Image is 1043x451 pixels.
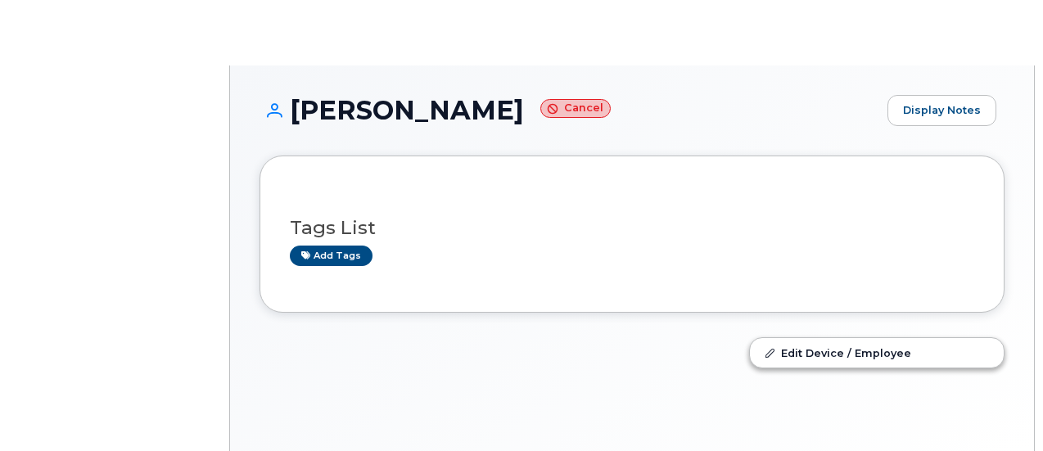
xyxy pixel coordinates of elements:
[750,338,1004,368] a: Edit Device / Employee
[887,95,996,126] a: Display Notes
[260,96,879,124] h1: [PERSON_NAME]
[290,246,372,266] a: Add tags
[540,99,611,118] small: Cancel
[290,218,974,238] h3: Tags List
